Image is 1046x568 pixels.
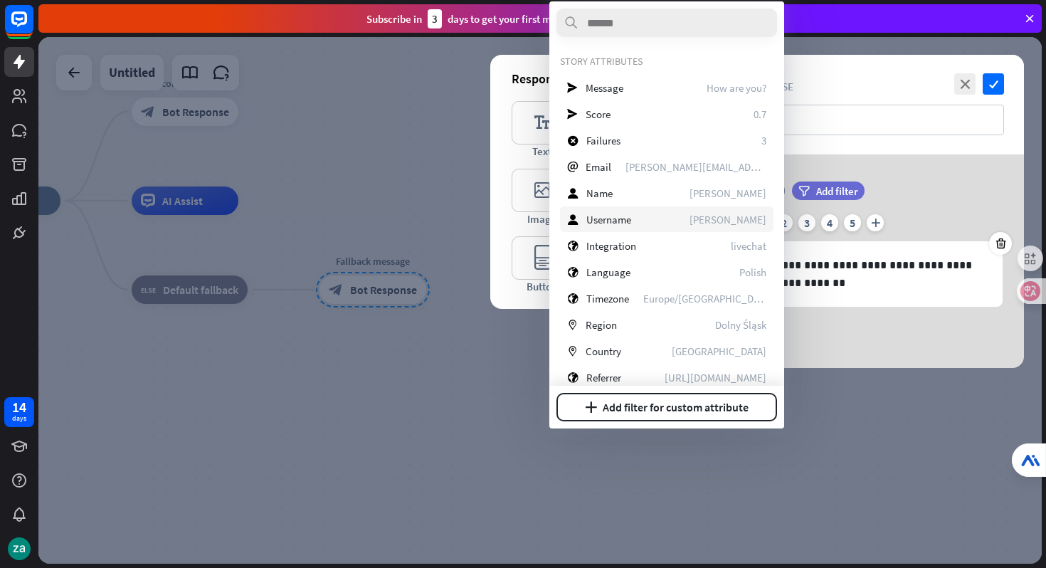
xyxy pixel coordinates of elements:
div: 2 [776,214,793,231]
div: 3 [798,214,815,231]
span: Add filter [816,184,858,198]
div: 5 [844,214,861,231]
span: Name [586,186,613,200]
span: livechat [731,239,766,253]
span: Referrer [586,371,621,384]
span: 3 [761,134,766,147]
div: STORY ATTRIBUTES [560,55,773,68]
i: check [983,73,1004,95]
i: plus [585,401,597,413]
div: Subscribe in days to get your first month for $1 [366,9,601,28]
span: Polish [739,265,766,279]
span: Europe/Warsaw [643,292,766,305]
i: plus [867,214,884,231]
i: block_failure [567,135,579,146]
button: plusAdd filter for custom attribute [556,393,777,421]
i: marker [567,346,578,357]
span: Username [586,213,631,226]
a: 14 days [4,397,34,427]
span: Timezone [586,292,629,305]
span: Peter Crauch [690,186,766,200]
span: Poland [672,345,766,358]
i: globe [567,293,579,304]
span: Email [586,160,611,174]
i: user [567,214,579,225]
div: days [12,414,26,424]
i: marker [567,320,578,330]
i: close [954,73,976,95]
i: user [567,188,579,199]
div: 14 [12,401,26,414]
i: globe [567,372,579,383]
div: 4 [821,214,838,231]
i: email [567,162,578,172]
i: send [567,109,578,120]
span: How are you? [707,81,766,95]
span: Language [586,265,630,279]
span: Score [586,107,611,121]
i: filter [798,186,810,196]
span: 0.7 [754,107,766,121]
span: Message [586,81,623,95]
div: 3 [428,9,442,28]
span: Peter Crauch [690,213,766,226]
span: Failures [586,134,620,147]
span: Country [586,345,621,358]
i: globe [567,267,579,278]
span: https://livechat.com [665,371,766,384]
span: Integration [586,239,636,253]
i: send [567,83,578,93]
button: Open LiveChat chat widget [11,6,54,48]
span: peter@crauch.com [625,160,766,174]
span: Dolny Śląsk [715,318,766,332]
span: Region [586,318,617,332]
i: globe [567,241,579,251]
